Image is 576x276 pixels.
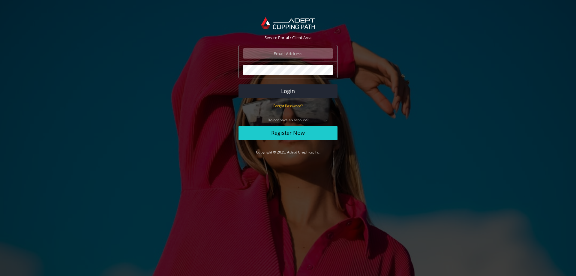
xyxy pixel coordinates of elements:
[268,117,308,123] small: Do not have an account?
[238,126,337,140] a: Register Now
[265,35,311,40] span: Service Portal / Client Area
[243,48,333,59] input: Email Address
[261,17,315,29] img: Adept Graphics
[238,84,337,98] button: Login
[273,103,303,108] a: Forgot Password?
[256,150,320,155] a: Copyright © 2025, Adept Graphics, Inc.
